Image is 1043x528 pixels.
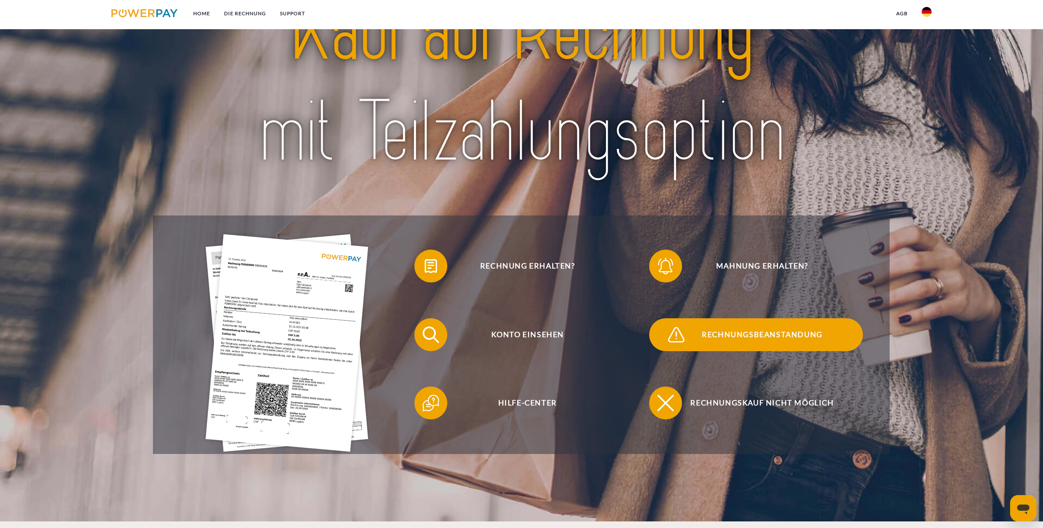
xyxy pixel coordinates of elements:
[922,7,932,17] img: de
[427,318,628,351] span: Konto einsehen
[649,250,863,283] button: Mahnung erhalten?
[427,250,628,283] span: Rechnung erhalten?
[1010,495,1036,521] iframe: Schaltfläche zum Öffnen des Messaging-Fensters
[414,250,628,283] button: Rechnung erhalten?
[655,393,676,413] img: qb_close.svg
[661,250,863,283] span: Mahnung erhalten?
[649,318,863,351] button: Rechnungsbeanstandung
[427,387,628,419] span: Hilfe-Center
[421,393,441,413] img: qb_help.svg
[661,387,863,419] span: Rechnungskauf nicht möglich
[414,387,628,419] button: Hilfe-Center
[111,9,178,17] img: logo-powerpay.svg
[186,6,217,21] a: Home
[217,6,273,21] a: DIE RECHNUNG
[421,256,441,276] img: qb_bill.svg
[206,234,368,452] img: single_invoice_powerpay_de.jpg
[649,387,863,419] button: Rechnungskauf nicht möglich
[421,324,441,345] img: qb_search.svg
[889,6,915,21] a: agb
[661,318,863,351] span: Rechnungsbeanstandung
[666,324,687,345] img: qb_warning.svg
[655,256,676,276] img: qb_bell.svg
[414,318,628,351] button: Konto einsehen
[273,6,312,21] a: SUPPORT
